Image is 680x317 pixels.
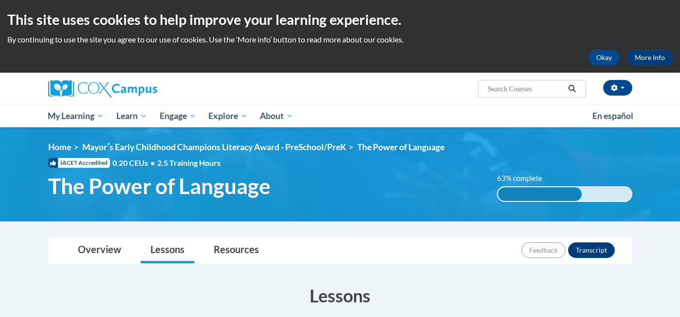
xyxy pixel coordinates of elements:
span: Engage [160,110,196,122]
button: Okay [588,50,620,65]
span: My Learning [48,110,104,122]
label: 63% complete [497,173,553,184]
button: Search [565,83,579,95]
button: Transcript [568,242,615,258]
div: 63% complete [498,187,582,201]
span: The Power of Language [357,142,444,152]
a: Resources [204,238,269,263]
input: Search Courses [487,83,565,95]
a: Engage [153,105,202,127]
span: 2.5 Training Hours [157,158,221,167]
a: More Info [627,50,673,65]
a: Mayorʹs Early Childhood Champions Literacy Award - PreSchool/PreK [82,142,346,152]
span: • [150,158,155,167]
a: My Learning [42,105,110,127]
span: Explore [208,110,247,122]
a: Cox Campus [48,80,233,98]
span: Learn [116,110,147,122]
img: Cox Campus [48,80,157,98]
a: About [254,105,299,127]
a: Explore [202,105,254,127]
a: Home [48,142,71,152]
a: En español [586,106,640,126]
h3: Lessons [48,283,632,308]
a: Overview [68,238,131,263]
span: 0.20 CEUs [112,158,157,168]
span: About [260,110,293,122]
div: Main menu [34,105,647,127]
span: The Power of Language [48,173,271,199]
span: En español [592,111,633,121]
span: IACET Accredited [48,158,110,168]
p: By continuing to use the site you agree to our use of cookies. Use the ‘More info’ button to read... [7,34,673,45]
a: Lessons [141,238,194,263]
button: Account Settings [603,80,632,96]
button: Feedback [521,242,566,258]
a: Learn [110,105,153,127]
h2: This site uses cookies to help improve your learning experience. [7,10,673,29]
